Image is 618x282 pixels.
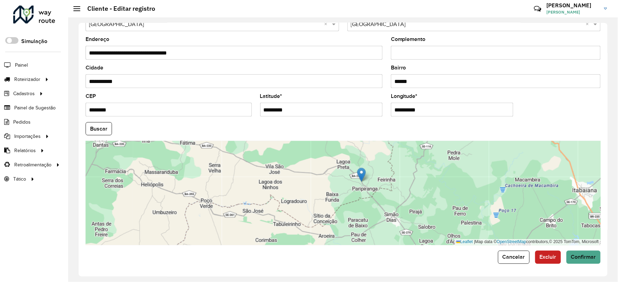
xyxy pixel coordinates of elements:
label: Latitude [260,92,282,100]
span: Tático [13,175,26,183]
label: CEP [86,92,96,100]
a: Leaflet [456,240,473,244]
span: | [474,240,475,244]
span: Cadastros [13,90,35,97]
span: Relatórios [14,147,36,154]
span: Retroalimentação [14,161,51,168]
button: Excluir [535,251,561,264]
a: Contato Rápido [530,1,545,16]
span: Clear all [586,20,592,28]
button: Confirmar [567,251,601,264]
span: Painel [15,61,28,69]
h3: [PERSON_NAME] [547,2,599,9]
span: Clear all [324,20,330,28]
span: Excluir [540,254,556,260]
a: OpenStreetMap [497,240,527,244]
span: Importações [14,133,41,140]
span: Painel de Sugestão [14,104,56,111]
label: Longitude [391,92,418,100]
span: Pedidos [13,118,31,126]
label: Cidade [86,64,103,72]
label: Complemento [391,35,426,43]
button: Cancelar [498,251,530,264]
span: [PERSON_NAME] [547,9,599,15]
label: Endereço [86,35,109,43]
img: Marker [357,168,366,182]
label: Simulação [21,37,47,45]
h2: Cliente - Editar registro [80,5,155,13]
span: Roteirizador [14,76,40,83]
button: Buscar [86,122,112,135]
label: Bairro [391,64,406,72]
span: Confirmar [571,254,596,260]
div: Map data © contributors,© 2025 TomTom, Microsoft [455,239,601,245]
span: Cancelar [503,254,525,260]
